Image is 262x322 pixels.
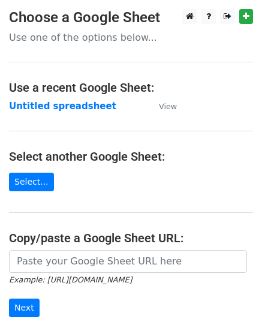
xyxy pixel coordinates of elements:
input: Next [9,299,40,317]
p: Use one of the options below... [9,31,253,44]
small: View [159,102,177,111]
input: Paste your Google Sheet URL here [9,250,247,273]
h4: Use a recent Google Sheet: [9,80,253,95]
h4: Copy/paste a Google Sheet URL: [9,231,253,245]
a: Untitled spreadsheet [9,101,116,112]
h4: Select another Google Sheet: [9,149,253,164]
a: View [147,101,177,112]
a: Select... [9,173,54,191]
h3: Choose a Google Sheet [9,9,253,26]
small: Example: [URL][DOMAIN_NAME] [9,275,132,284]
